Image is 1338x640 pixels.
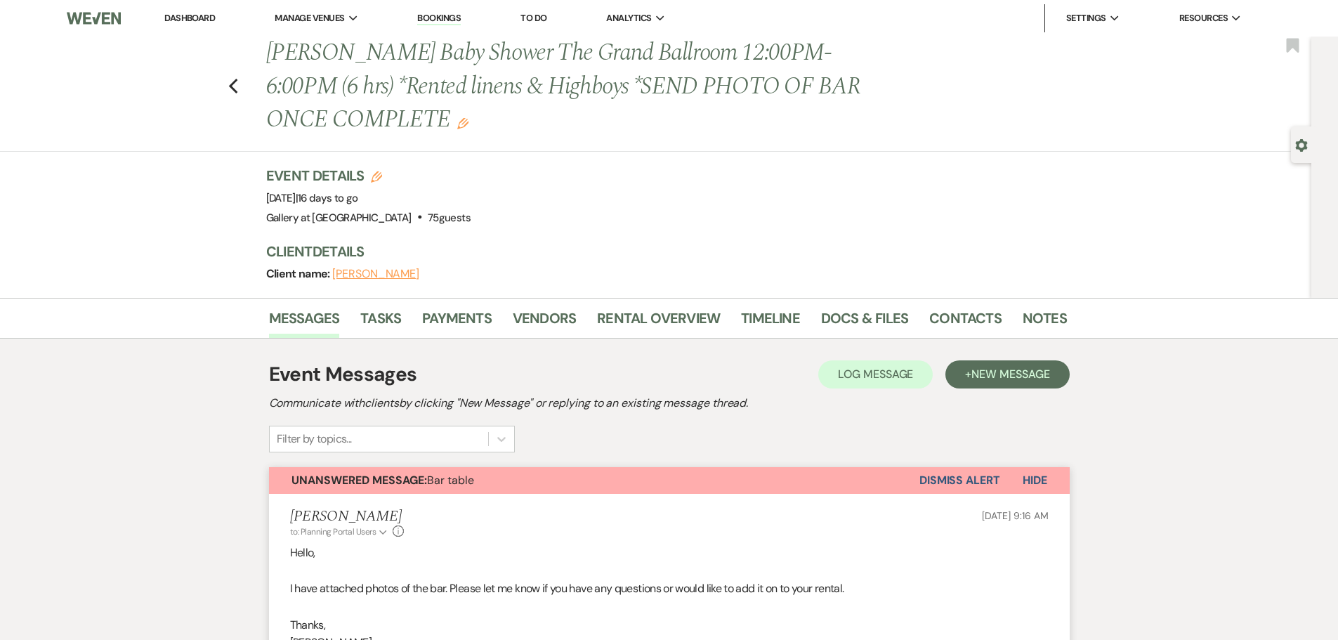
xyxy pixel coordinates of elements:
[457,116,468,129] button: Edit
[597,307,720,338] a: Rental Overview
[266,242,1053,261] h3: Client Details
[266,37,896,137] h1: [PERSON_NAME] Baby Shower The Grand Ballroom 12:00PM-6:00PM (6 hrs) *Rented linens & Highboys *SE...
[269,307,340,338] a: Messages
[266,166,471,185] h3: Event Details
[67,4,120,33] img: Weven Logo
[266,211,412,225] span: Gallery at [GEOGRAPHIC_DATA]
[277,431,352,448] div: Filter by topics...
[1179,11,1228,25] span: Resources
[606,11,651,25] span: Analytics
[269,395,1070,412] h2: Communicate with clients by clicking "New Message" or replying to an existing message thread.
[291,473,474,488] span: Bar table
[929,307,1002,338] a: Contacts
[1023,473,1047,488] span: Hide
[291,473,427,488] strong: Unanswered Message:
[838,367,913,381] span: Log Message
[422,307,492,338] a: Payments
[741,307,800,338] a: Timeline
[296,191,358,205] span: |
[290,525,390,538] button: to: Planning Portal Users
[269,467,919,494] button: Unanswered Message:Bar table
[290,616,1049,634] p: Thanks,
[1023,307,1067,338] a: Notes
[821,307,908,338] a: Docs & Files
[290,544,1049,562] p: Hello,
[266,191,358,205] span: [DATE]
[1295,138,1308,151] button: Open lead details
[266,266,333,281] span: Client name:
[971,367,1049,381] span: New Message
[513,307,576,338] a: Vendors
[945,360,1069,388] button: +New Message
[818,360,933,388] button: Log Message
[269,360,417,389] h1: Event Messages
[428,211,471,225] span: 75 guests
[417,12,461,25] a: Bookings
[1000,467,1070,494] button: Hide
[290,526,376,537] span: to: Planning Portal Users
[919,467,1000,494] button: Dismiss Alert
[332,268,419,280] button: [PERSON_NAME]
[275,11,344,25] span: Manage Venues
[982,509,1048,522] span: [DATE] 9:16 AM
[290,508,405,525] h5: [PERSON_NAME]
[360,307,401,338] a: Tasks
[520,12,546,24] a: To Do
[164,12,215,24] a: Dashboard
[290,580,1049,598] p: I have attached photos of the bar. Please let me know if you have any questions or would like to ...
[298,191,358,205] span: 16 days to go
[1066,11,1106,25] span: Settings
